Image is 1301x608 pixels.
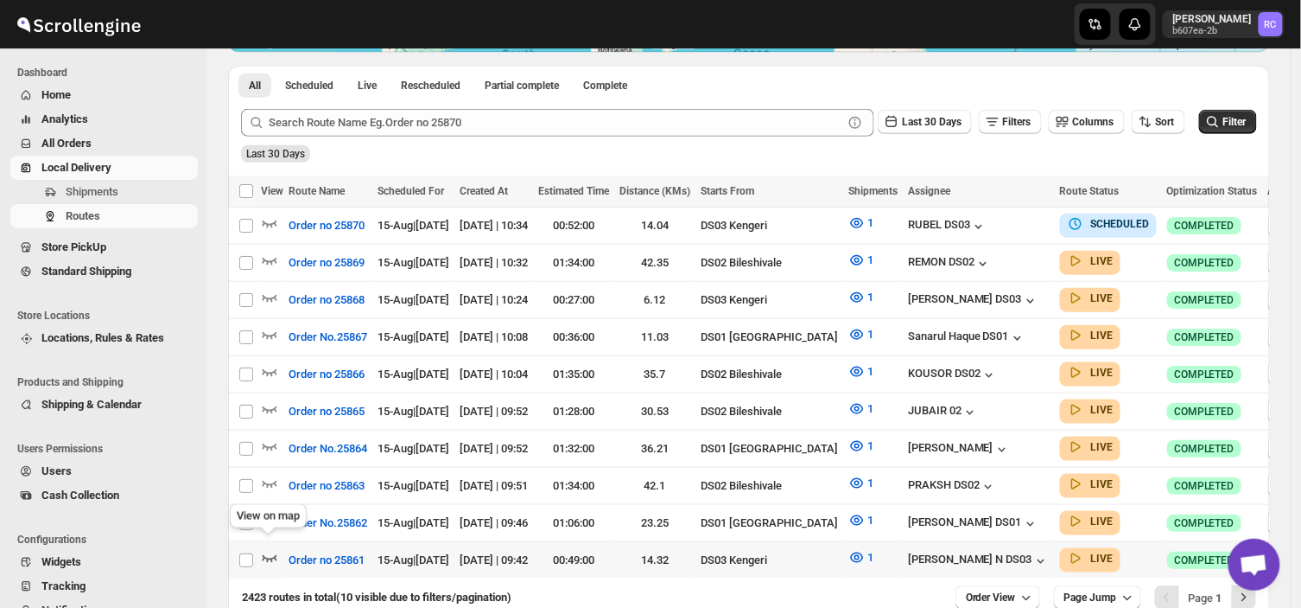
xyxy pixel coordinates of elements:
b: 1 [1216,592,1222,605]
div: [DATE] | 10:32 [460,254,528,272]
div: DS03 Kengeri [701,291,838,309]
button: LIVE [1067,290,1114,307]
span: Order No.25862 [289,515,367,532]
button: Tracking [10,574,198,598]
div: 23.25 [619,515,690,532]
div: DS02 Bileshivale [701,366,838,383]
span: 1 [867,291,873,304]
span: 15-Aug | [DATE] [378,554,449,566]
button: 1 [838,395,884,423]
span: 15-Aug | [DATE] [378,219,449,232]
span: Created At [460,185,508,197]
span: Route Status [1060,185,1120,197]
button: Analytics [10,107,198,131]
button: Order no 25870 [278,212,375,240]
span: Local Delivery [41,161,111,174]
span: Store PickUp [41,240,106,253]
span: Widgets [41,555,81,568]
div: 30.53 [619,403,690,420]
button: Locations, Rules & Rates [10,326,198,350]
button: LIVE [1067,476,1114,493]
span: 15-Aug | [DATE] [378,405,449,418]
span: Order no 25865 [289,403,365,420]
b: LIVE [1091,330,1114,342]
span: Store Locations [17,309,199,323]
span: Sort [1156,116,1175,128]
span: View [261,185,283,197]
span: 1 [867,477,873,490]
div: 00:36:00 [538,329,609,346]
span: Distance (KMs) [619,185,690,197]
button: [PERSON_NAME] DS01 [908,515,1039,533]
div: 00:49:00 [538,552,609,569]
span: Shipments [848,185,898,197]
div: 01:06:00 [538,515,609,532]
span: Page [1189,592,1222,605]
div: DS02 Bileshivale [701,254,838,272]
span: Starts From [701,185,754,197]
button: [PERSON_NAME] DS03 [908,292,1039,310]
button: Last 30 Days [878,110,972,134]
div: 36.21 [619,440,690,458]
span: Optimization Status [1167,185,1258,197]
span: Scheduled [285,79,333,93]
button: 1 [838,507,884,534]
div: 42.35 [619,254,690,272]
div: DS01 [GEOGRAPHIC_DATA] [701,329,838,346]
button: LIVE [1067,253,1114,270]
button: 1 [838,432,884,460]
button: Order no 25863 [278,472,375,500]
span: Locations, Rules & Rates [41,331,164,344]
span: Complete [583,79,627,93]
button: 1 [838,284,884,311]
div: [PERSON_NAME] N DS03 [908,553,1050,570]
span: Order View [966,591,1016,605]
p: b607ea-2b [1173,26,1252,36]
span: Partial complete [485,79,559,93]
button: [PERSON_NAME] [908,441,1011,458]
span: 15-Aug | [DATE] [378,479,449,492]
span: 15-Aug | [DATE] [378,256,449,269]
div: 01:34:00 [538,254,609,272]
span: Last 30 Days [902,116,961,128]
b: LIVE [1091,404,1114,416]
span: Order no 25861 [289,552,365,569]
span: Analytics [41,112,88,125]
button: Widgets [10,550,198,574]
b: LIVE [1091,553,1114,565]
button: Sort [1132,110,1185,134]
span: Users Permissions [17,442,199,456]
span: Estimated Time [538,185,609,197]
span: Assignee [908,185,950,197]
text: RC [1265,19,1277,30]
div: DS01 [GEOGRAPHIC_DATA] [701,440,838,458]
div: [DATE] | 09:42 [460,552,528,569]
button: REMON DS02 [908,255,992,272]
span: Order no 25868 [289,291,365,309]
span: Dashboard [17,66,199,80]
button: Order No.25862 [278,509,378,537]
div: 14.04 [619,217,690,234]
button: 1 [838,358,884,386]
div: 01:28:00 [538,403,609,420]
button: 1 [838,209,884,237]
span: Shipping & Calendar [41,398,142,411]
b: LIVE [1091,255,1114,267]
span: Live [358,79,377,93]
button: User menu [1163,10,1285,38]
span: 1 [867,514,873,527]
div: [DATE] | 10:34 [460,217,528,234]
button: 1 [838,470,884,497]
div: [DATE] | 09:52 [460,440,528,458]
button: Order no 25865 [278,398,375,426]
span: Shipments [66,185,118,198]
div: 01:35:00 [538,366,609,383]
span: 2423 routes in total (10 visible due to filters/pagination) [242,591,511,604]
span: Cash Collection [41,489,119,502]
span: COMPLETED [1174,479,1234,493]
div: Sanarul Haque DS01 [908,330,1026,347]
div: RUBEL DS03 [908,218,987,235]
span: Last 30 Days [246,148,305,160]
span: 15-Aug | [DATE] [378,516,449,529]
